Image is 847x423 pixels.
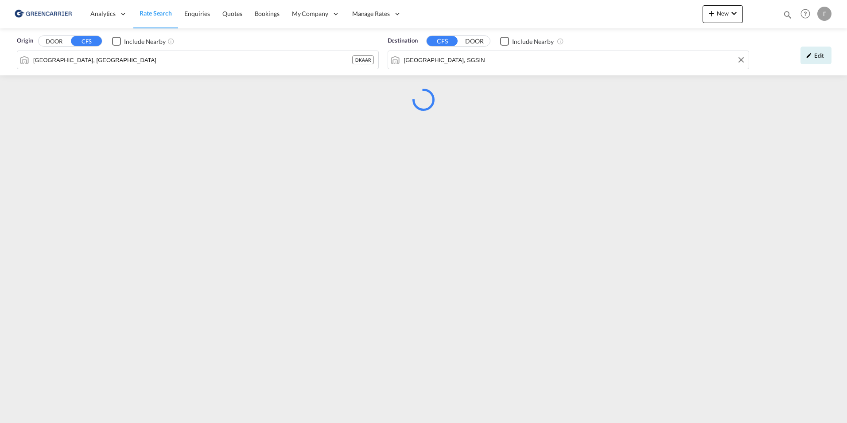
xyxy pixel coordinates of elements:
[706,8,717,19] md-icon: icon-plus 400-fg
[124,37,166,46] div: Include Nearby
[292,9,328,18] span: My Company
[729,8,739,19] md-icon: icon-chevron-down
[557,38,564,45] md-icon: Unchecked: Ignores neighbouring ports when fetching rates.Checked : Includes neighbouring ports w...
[112,36,166,46] md-checkbox: Checkbox No Ink
[817,7,831,21] div: F
[90,9,116,18] span: Analytics
[140,9,172,17] span: Rate Search
[352,55,374,64] div: DKAAR
[255,10,280,17] span: Bookings
[800,47,831,64] div: icon-pencilEdit
[798,6,817,22] div: Help
[783,10,793,23] div: icon-magnify
[703,5,743,23] button: icon-plus 400-fgNewicon-chevron-down
[33,53,352,67] input: Search by Port
[512,37,554,46] div: Include Nearby
[500,36,554,46] md-checkbox: Checkbox No Ink
[13,4,73,24] img: 8cf206808afe11efa76fcd1e3d746489.png
[184,10,210,17] span: Enquiries
[17,36,33,45] span: Origin
[388,51,749,69] md-input-container: Singapore, SGSIN
[352,9,390,18] span: Manage Rates
[706,10,739,17] span: New
[798,6,813,21] span: Help
[71,36,102,46] button: CFS
[167,38,175,45] md-icon: Unchecked: Ignores neighbouring ports when fetching rates.Checked : Includes neighbouring ports w...
[17,51,378,69] md-input-container: Aarhus, DKAAR
[783,10,793,20] md-icon: icon-magnify
[806,52,812,59] md-icon: icon-pencil
[39,36,70,47] button: DOOR
[404,53,745,67] input: Search by Port
[388,36,418,45] span: Destination
[459,36,490,47] button: DOOR
[427,36,458,46] button: CFS
[734,53,748,67] button: Clear Input
[222,10,242,17] span: Quotes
